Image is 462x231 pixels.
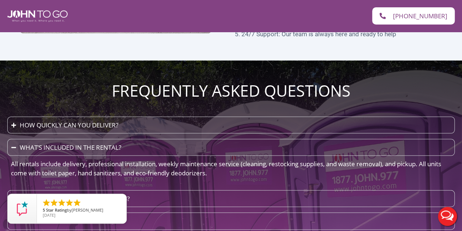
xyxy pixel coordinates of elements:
[7,116,455,230] div: Accordion. Open links with Enter or Space, close with Escape, and navigate with Arrow Keys
[43,208,121,213] span: by
[20,120,118,129] div: How quickly can you deliver?
[7,212,455,229] summary: How often are units serviced?
[235,30,396,38] span: 5. 24/7 Support: Our team is always here and ready to help
[433,202,462,231] button: Live Chat
[72,207,103,213] span: [PERSON_NAME]
[4,82,458,98] h2: Frequently Asked Questions
[7,10,68,22] img: John To Go
[372,7,455,25] a: [PHONE_NUMBER]
[15,201,30,216] img: Review Rating
[20,143,121,152] div: What’s included in the rental?
[43,212,56,218] span: [DATE]
[73,198,81,207] li: 
[43,207,45,213] span: 5
[50,198,58,207] li: 
[46,207,67,213] span: Star Rating
[11,159,441,176] span: All rentals include delivery, professional installation, weekly maintenance service (cleaning, re...
[7,190,455,207] summary: Do you offer long-term rentals?
[393,13,447,19] span: [PHONE_NUMBER]
[65,198,74,207] li: 
[42,198,51,207] li: 
[7,139,455,156] summary: What’s included in the rental?
[7,116,455,133] summary: How quickly can you deliver?
[57,198,66,207] li: 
